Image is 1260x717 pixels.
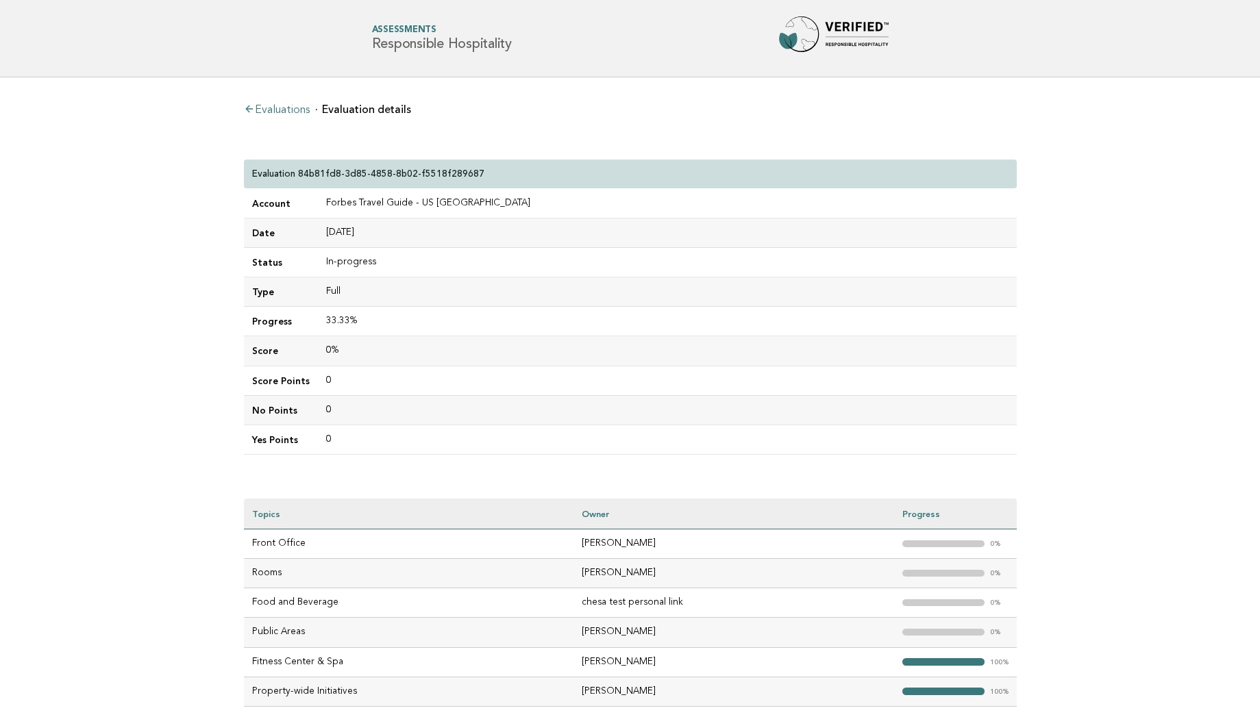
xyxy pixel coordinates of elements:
em: 0% [990,629,1002,636]
td: Date [244,218,318,248]
td: Type [244,277,318,307]
em: 0% [990,599,1002,607]
td: Front Office [244,529,573,559]
td: Forbes Travel Guide - US [GEOGRAPHIC_DATA] [318,189,1017,218]
em: 0% [990,540,1002,548]
th: Topics [244,499,573,529]
td: [PERSON_NAME] [573,647,894,677]
td: Full [318,277,1017,307]
td: [PERSON_NAME] [573,677,894,706]
td: Score Points [244,366,318,395]
li: Evaluation details [315,104,411,115]
td: 0 [318,395,1017,425]
em: 0% [990,570,1002,577]
td: Progress [244,307,318,336]
td: 33.33% [318,307,1017,336]
strong: "> [902,688,985,695]
a: Evaluations [244,105,310,116]
td: Property-wide Initiatives [244,677,573,706]
td: Rooms [244,559,573,588]
td: [DATE] [318,218,1017,248]
td: [PERSON_NAME] [573,618,894,647]
td: Account [244,189,318,218]
td: Status [244,248,318,277]
td: Public Areas [244,618,573,647]
em: 100% [990,659,1009,666]
td: 0 [318,425,1017,454]
td: In-progress [318,248,1017,277]
td: Score [244,336,318,366]
td: 0% [318,336,1017,366]
p: Evaluation 84b81fd8-3d85-4858-8b02-f5518f289687 [252,168,484,180]
td: [PERSON_NAME] [573,529,894,559]
td: chesa test personal link [573,588,894,618]
th: Progress [894,499,1017,529]
td: 0 [318,366,1017,395]
td: [PERSON_NAME] [573,559,894,588]
h1: Responsible Hospitality [372,26,512,51]
td: Food and Beverage [244,588,573,618]
td: No Points [244,395,318,425]
td: Fitness Center & Spa [244,647,573,677]
th: Owner [573,499,894,529]
em: 100% [990,688,1009,696]
span: Assessments [372,26,512,35]
img: Forbes Travel Guide [779,16,889,60]
strong: "> [902,658,985,666]
td: Yes Points [244,425,318,454]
